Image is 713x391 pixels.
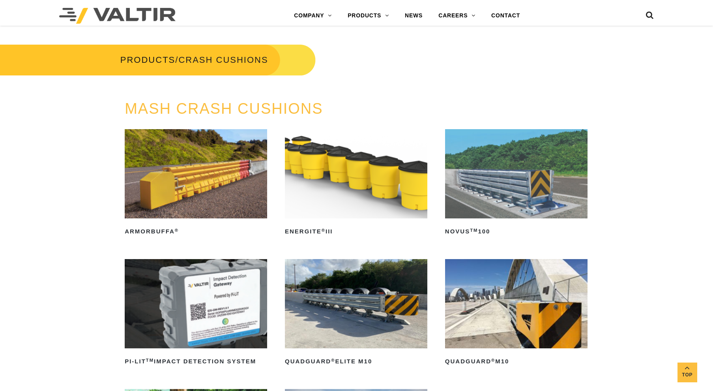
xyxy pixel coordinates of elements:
a: QuadGuard®M10 [445,259,588,368]
span: Top [677,370,697,380]
h2: PI-LIT Impact Detection System [125,355,267,368]
a: CAREERS [430,8,483,24]
h2: QuadGuard Elite M10 [285,355,427,368]
sup: ® [322,228,326,233]
h2: ArmorBuffa [125,226,267,238]
a: MASH CRASH CUSHIONS [125,100,323,117]
a: NEWS [397,8,430,24]
a: PRODUCTS [120,55,175,65]
a: PI-LITTMImpact Detection System [125,259,267,368]
img: Valtir [59,8,176,24]
sup: TM [146,358,154,363]
a: ArmorBuffa® [125,129,267,238]
a: PRODUCTS [340,8,397,24]
a: ENERGITE®III [285,129,427,238]
sup: ® [491,358,495,363]
a: NOVUSTM100 [445,129,588,238]
a: COMPANY [286,8,340,24]
a: QuadGuard®Elite M10 [285,259,427,368]
sup: TM [470,228,478,233]
h2: QuadGuard M10 [445,355,588,368]
a: Top [677,363,697,382]
span: CRASH CUSHIONS [178,55,268,65]
sup: ® [175,228,179,233]
sup: ® [331,358,335,363]
h2: ENERGITE III [285,226,427,238]
h2: NOVUS 100 [445,226,588,238]
a: CONTACT [483,8,528,24]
